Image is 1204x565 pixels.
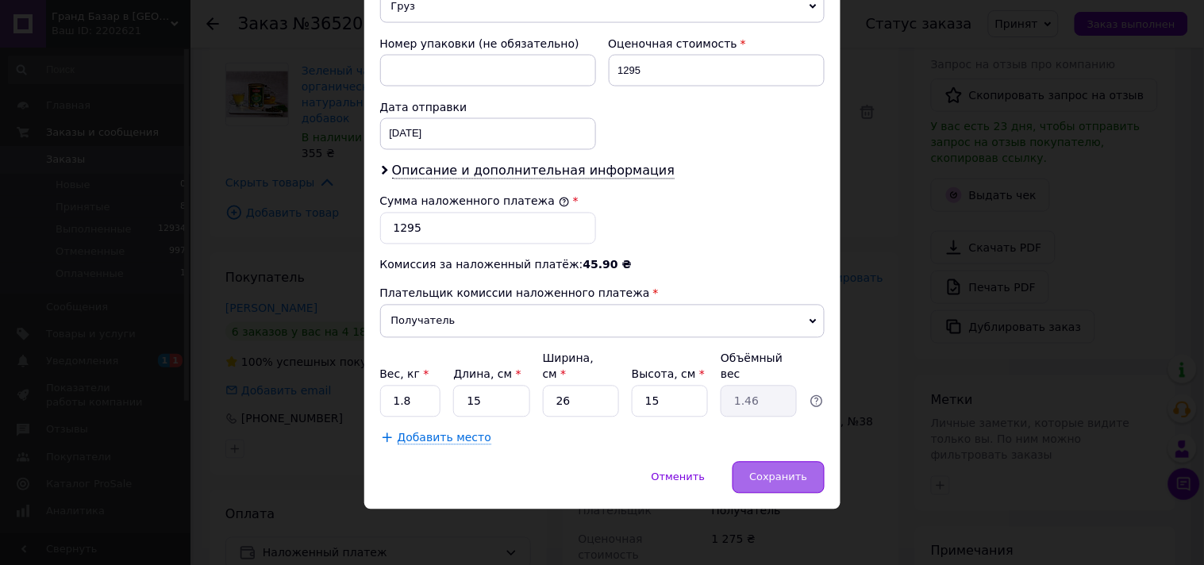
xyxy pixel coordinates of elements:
span: Добавить место [398,432,492,445]
div: Комиссия за наложенный платёж: [380,257,825,273]
span: Отменить [652,471,706,483]
label: Сумма наложенного платежа [380,195,570,208]
label: Высота, см [632,368,705,381]
span: Плательщик комиссии наложенного платежа [380,287,650,300]
label: Ширина, см [543,352,594,381]
div: Оценочная стоимость [609,36,825,52]
span: Получатель [380,305,825,338]
span: Описание и дополнительная информация [392,163,675,179]
span: 45.90 ₴ [583,259,632,271]
label: Длина, см [453,368,521,381]
label: Вес, кг [380,368,429,381]
div: Объёмный вес [721,351,797,382]
div: Дата отправки [380,99,596,115]
div: Номер упаковки (не обязательно) [380,36,596,52]
span: Сохранить [749,471,807,483]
